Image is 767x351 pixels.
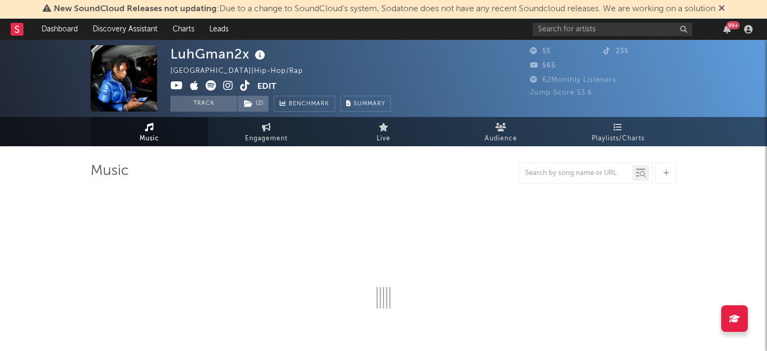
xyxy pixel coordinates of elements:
[592,132,644,145] span: Playlists/Charts
[559,117,676,146] a: Playlists/Charts
[530,48,551,55] span: 55
[289,98,329,111] span: Benchmark
[170,45,268,63] div: LuhGman2x
[274,96,335,112] a: Benchmark
[530,89,592,96] span: Jump Score: 53.6
[238,96,268,112] button: (2)
[170,65,315,78] div: [GEOGRAPHIC_DATA] | Hip-Hop/Rap
[340,96,391,112] button: Summary
[719,5,725,13] span: Dismiss
[237,96,269,112] span: ( 2 )
[257,80,276,94] button: Edit
[442,117,559,146] a: Audience
[170,96,237,112] button: Track
[245,132,288,145] span: Engagement
[520,169,632,178] input: Search by song name or URL
[603,48,629,55] span: 235
[723,25,731,34] button: 99+
[34,19,85,40] a: Dashboard
[140,132,159,145] span: Music
[354,101,385,107] span: Summary
[727,21,740,29] div: 99 +
[530,62,556,69] span: 565
[202,19,236,40] a: Leads
[85,19,165,40] a: Discovery Assistant
[208,117,325,146] a: Engagement
[533,23,692,36] input: Search for artists
[54,5,715,13] span: : Due to a change to SoundCloud's system, Sodatone does not have any recent Soundcloud releases. ...
[325,117,442,146] a: Live
[530,77,616,83] span: 62 Monthly Listeners
[377,132,390,145] span: Live
[485,132,517,145] span: Audience
[54,5,217,13] span: New SoundCloud Releases not updating
[91,117,208,146] a: Music
[165,19,202,40] a: Charts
